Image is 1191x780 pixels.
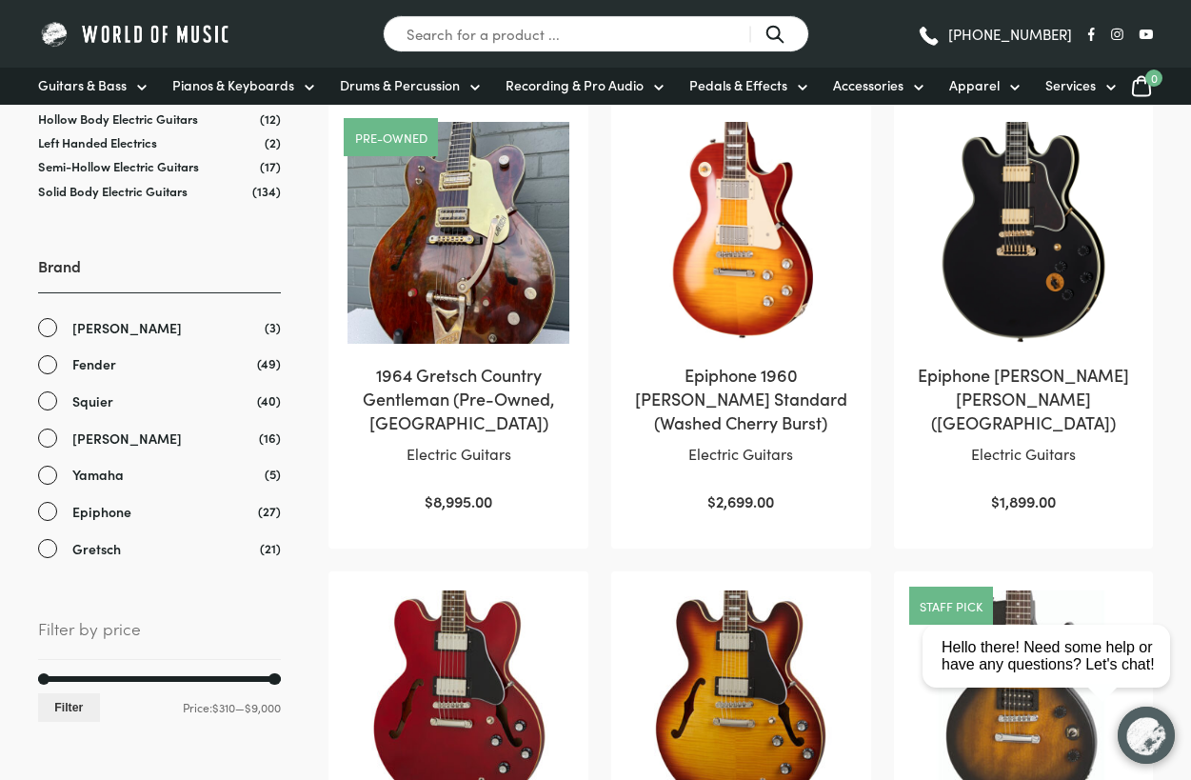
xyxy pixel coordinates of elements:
h2: Epiphone [PERSON_NAME] [PERSON_NAME] ([GEOGRAPHIC_DATA]) [913,363,1135,435]
span: Accessories [833,75,903,95]
input: Search for a product ... [383,15,809,52]
span: $ [425,490,433,511]
span: (40) [257,390,281,410]
h3: Brand [38,255,281,292]
bdi: 8,995.00 [425,490,492,511]
span: $ [991,490,1000,511]
span: Services [1045,75,1096,95]
a: [PHONE_NUMBER] [917,20,1072,49]
span: $ [707,490,716,511]
span: Squier [72,390,113,412]
a: Fender [38,353,281,375]
p: Electric Guitars [913,442,1135,467]
img: Epiphone 1960 Les Paul Standard Washed Cherry Burst Closeup 2 Close view [630,122,852,344]
span: (2) [265,134,281,150]
a: Solid Body Electric Guitars [38,182,188,200]
bdi: 2,699.00 [707,490,774,511]
p: Electric Guitars [630,442,852,467]
span: Guitars & Bass [38,75,127,95]
bdi: 1,899.00 [991,490,1056,511]
button: Filter [38,693,100,721]
a: Yamaha [38,464,281,486]
span: (5) [265,464,281,484]
span: 0 [1145,70,1162,87]
a: Epiphone [38,501,281,523]
span: (27) [258,501,281,521]
span: Gretsch [72,538,121,560]
span: $9,000 [245,699,281,715]
a: Epiphone [PERSON_NAME] [PERSON_NAME] ([GEOGRAPHIC_DATA])Electric Guitars $1,899.00 [913,122,1135,514]
a: [PERSON_NAME] [38,317,281,339]
span: [PHONE_NUMBER] [948,27,1072,41]
a: [PERSON_NAME] [38,428,281,450]
span: Epiphone [72,501,131,523]
span: [PERSON_NAME] [72,428,182,450]
p: Electric Guitars [347,442,569,467]
span: (17) [260,158,281,174]
span: (12) [260,110,281,127]
span: Apparel [949,75,1000,95]
div: Brand [38,255,281,559]
span: (49) [257,353,281,373]
img: Epiphone B.B. King Lucille Close View [913,122,1135,344]
span: (3) [265,317,281,337]
span: (21) [260,538,281,558]
img: 1964 Gretsch Country Gentleman (Pre-Owned, OHSC) [347,122,569,344]
span: Drums & Percussion [340,75,460,95]
h2: 1964 Gretsch Country Gentleman (Pre-Owned, [GEOGRAPHIC_DATA]) [347,363,569,435]
a: Left Handed Electrics [38,133,157,151]
a: Epiphone 1960 [PERSON_NAME] Standard (Washed Cherry Burst)Electric Guitars $2,699.00 [630,122,852,514]
iframe: Chat with our support team [915,570,1191,780]
span: Pianos & Keyboards [172,75,294,95]
span: Pedals & Effects [689,75,787,95]
span: Filter by price [38,615,281,659]
span: (16) [259,428,281,448]
img: World of Music [38,19,233,49]
a: Semi-Hollow Electric Guitars [38,157,199,175]
span: $310 [212,699,235,715]
span: Fender [72,353,116,375]
span: Recording & Pro Audio [506,75,644,95]
h2: Epiphone 1960 [PERSON_NAME] Standard (Washed Cherry Burst) [630,363,852,435]
a: Pre-owned [355,131,427,144]
span: [PERSON_NAME] [72,317,182,339]
span: Yamaha [72,464,124,486]
div: Price: — [38,693,281,721]
a: Hollow Body Electric Guitars [38,110,198,128]
span: (134) [252,183,281,199]
a: Squier [38,390,281,412]
a: Gretsch [38,538,281,560]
